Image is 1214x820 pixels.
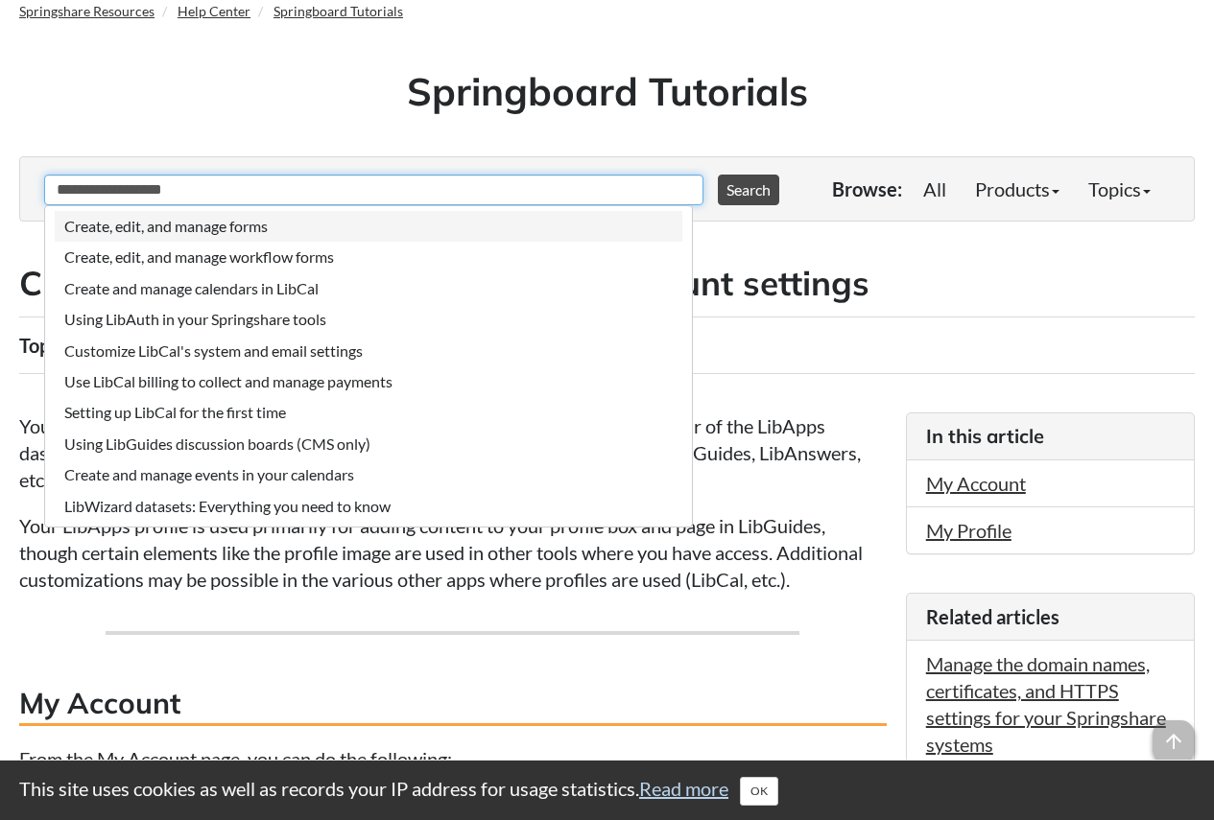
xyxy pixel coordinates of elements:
[740,777,778,806] button: Close
[274,3,403,19] a: Springboard Tutorials
[55,397,682,428] li: Setting up LibCal for the first time
[19,683,887,726] h3: My Account
[55,211,682,242] li: Create, edit, and manage forms
[718,175,779,205] button: Search
[926,605,1059,628] span: Related articles
[19,745,887,772] p: From the My Account page, you can do the following:
[178,3,250,19] a: Help Center
[44,205,693,527] ul: Suggested results
[55,429,682,459] li: Using LibGuides discussion boards (CMS only)
[1153,720,1195,762] span: arrow_upward
[19,3,155,19] a: Springshare Resources
[19,327,83,363] div: Topics:
[19,512,887,593] p: Your LibApps profile is used primarily for adding content to your profile box and page in LibGuid...
[55,336,682,366] li: Customize LibCal's system and email settings
[55,459,682,490] li: Create and manage events in your calendars
[926,519,1012,542] a: My Profile
[1074,170,1165,208] a: Topics
[55,273,682,304] li: Create and manage calendars in LibCal
[55,304,682,335] li: Using LibAuth in your Springshare tools
[639,777,728,800] a: Read more
[55,491,682,522] li: LibWizard datasets: Everything you need to know
[34,64,1180,118] h1: Springboard Tutorials
[832,176,902,202] p: Browse:
[19,260,1195,307] h2: Customize your LibApps profile and account settings
[926,423,1175,450] h3: In this article
[926,472,1026,495] a: My Account
[1153,722,1195,745] a: arrow_upward
[961,170,1074,208] a: Products
[55,366,682,397] li: Use LibCal billing to collect and manage payments
[19,412,887,493] p: Your LibApps account information (accessed from on the command bar of the LibApps dashboard) is u...
[909,170,961,208] a: All
[55,242,682,272] li: Create, edit, and manage workflow forms
[926,652,1166,756] a: Manage the domain names, certificates, and HTTPS settings for your Springshare systems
